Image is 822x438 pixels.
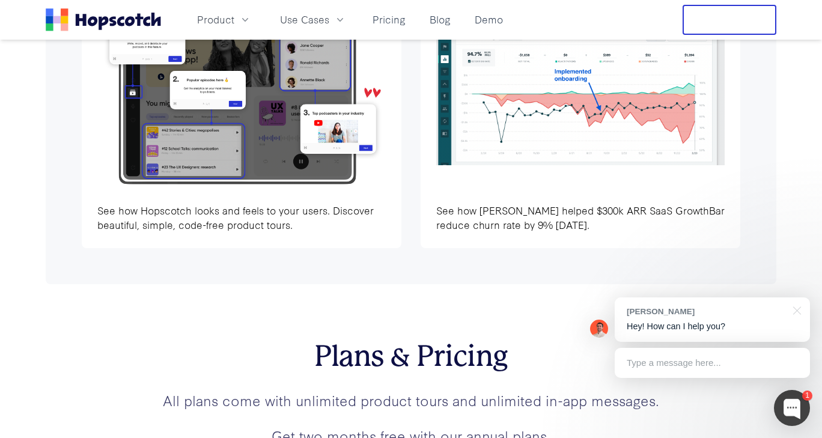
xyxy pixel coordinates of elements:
div: Type a message here... [615,348,810,378]
button: Product [190,10,258,29]
p: See how [PERSON_NAME] helped $300k ARR SaaS GrowthBar reduce churn rate by 9% [DATE]. [436,203,725,233]
span: Product [197,12,234,27]
a: Pricing [368,10,410,29]
p: See how Hopscotch looks and feels to your users. Discover beautiful, simple, code-free product to... [97,203,386,233]
img: Product Features [436,27,725,165]
img: Mark Spera [590,320,608,338]
h2: Plans & Pricing [46,339,776,374]
button: Free Trial [683,5,776,35]
p: All plans come with unlimited product tours and unlimited in-app messages. [46,390,776,411]
p: Hey! How can I help you? [627,320,798,333]
span: Use Cases [280,12,329,27]
button: Use Cases [273,10,353,29]
div: [PERSON_NAME] [627,306,786,317]
a: Blog [425,10,455,29]
a: Home [46,8,161,31]
a: Demo [470,10,508,29]
div: 1 [802,391,812,401]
